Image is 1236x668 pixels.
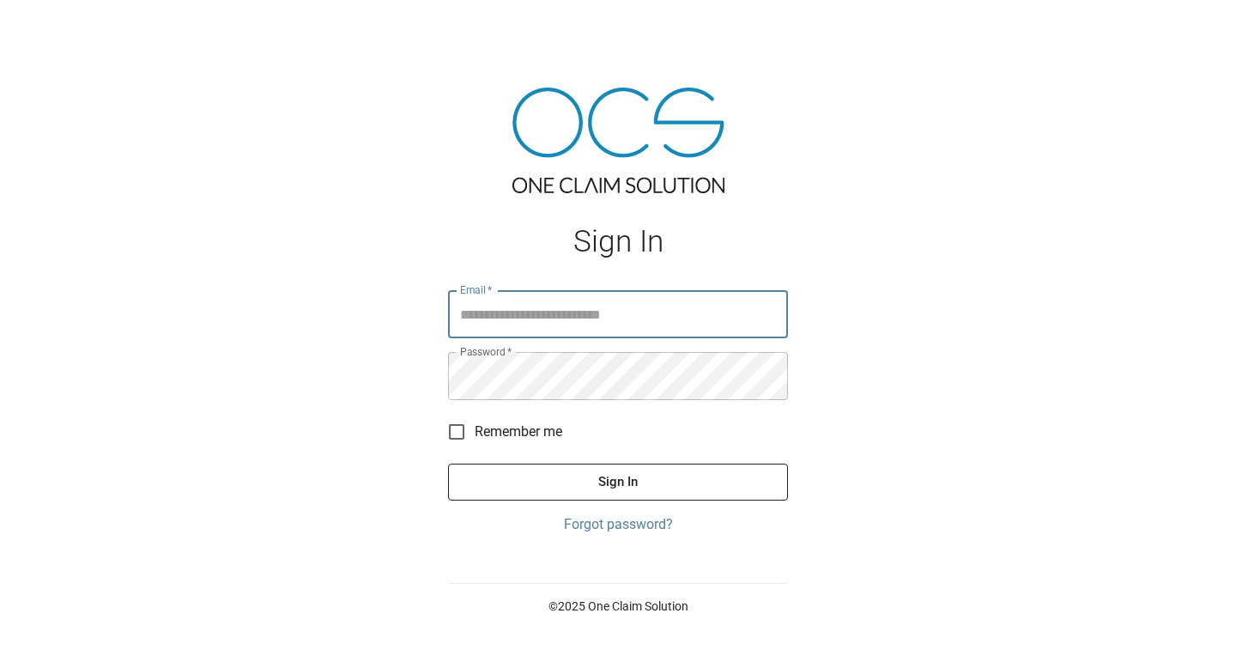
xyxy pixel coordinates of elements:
img: ocs-logo-white-transparent.png [21,10,89,45]
span: Remember me [475,422,562,442]
p: © 2025 One Claim Solution [448,598,788,615]
h1: Sign In [448,224,788,259]
img: ocs-logo-tra.png [512,88,724,193]
label: Password [460,344,512,359]
button: Sign In [448,464,788,500]
label: Email [460,282,493,297]
a: Forgot password? [448,514,788,535]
